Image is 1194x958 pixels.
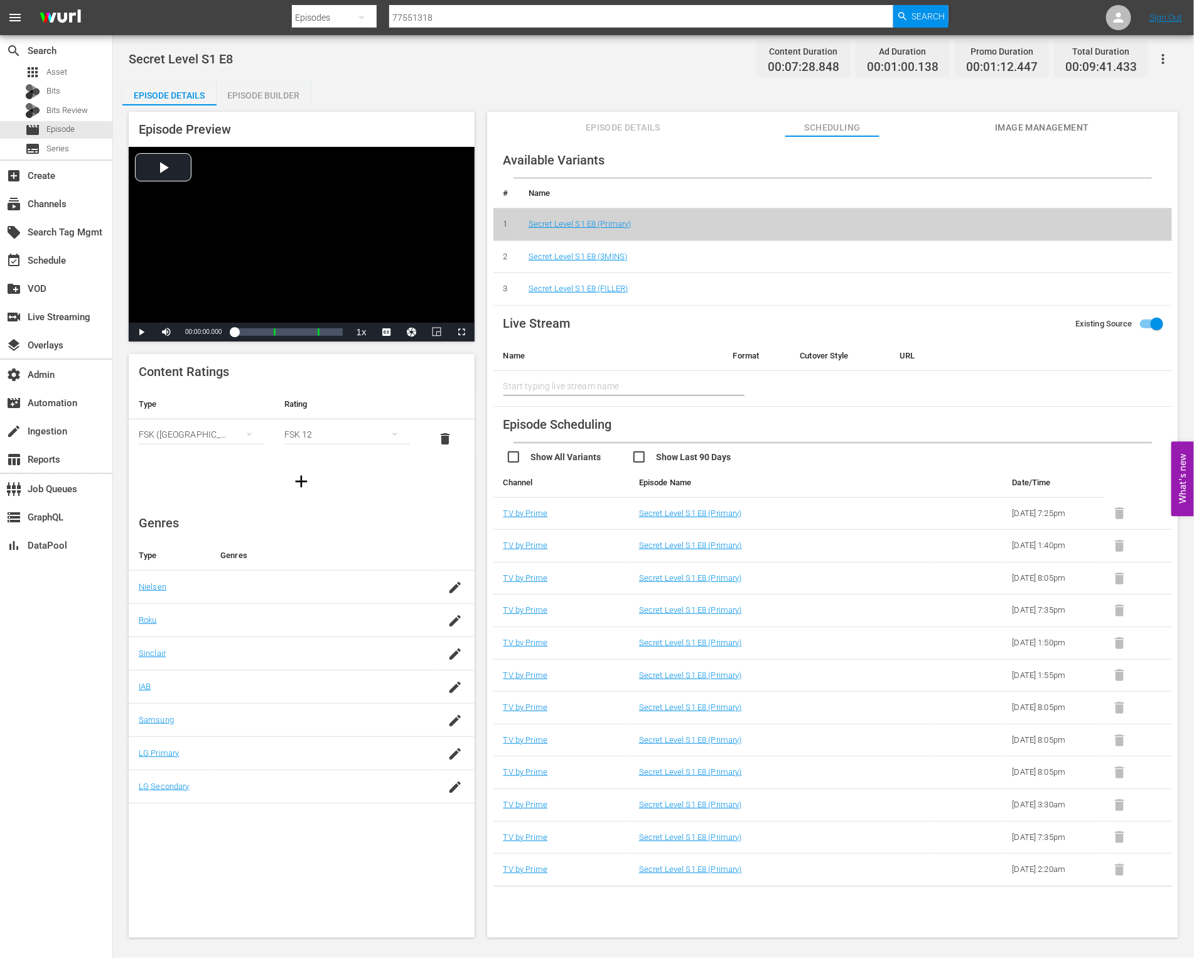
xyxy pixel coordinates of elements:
th: Name [519,178,1172,208]
button: Episode Builder [217,80,311,105]
button: Fullscreen [449,323,475,342]
div: Bits [25,84,40,99]
button: Picture-in-Picture [424,323,449,342]
a: Secret Level S1 E8 (Primary) [639,670,742,680]
span: Search [912,5,945,28]
table: simple table [129,389,475,458]
button: Episode Details [122,80,217,105]
a: Secret Level S1 E8 (Primary) [639,638,742,647]
a: IAB [139,682,151,691]
a: Secret Level S1 E8 (Primary) [639,735,742,745]
th: Rating [274,389,420,419]
span: Create [6,168,21,183]
span: Episode [25,122,40,137]
div: FSK 12 [284,417,410,452]
div: Ad Duration [867,43,939,60]
span: delete [438,431,453,446]
a: Secret Level S1 E8 (Primary) [639,605,742,615]
a: TV by Prime [503,735,548,745]
a: Sinclair [139,649,166,658]
a: TV by Prime [503,605,548,615]
span: 00:01:12.447 [966,60,1038,75]
a: TV by Prime [503,509,548,518]
span: Ingestion [6,424,21,439]
span: 00:01:00.138 [867,60,939,75]
a: TV by Prime [503,670,548,680]
button: Search [893,5,949,28]
span: Scheduling [785,120,879,136]
span: GraphQL [6,510,21,525]
th: # [493,178,519,208]
span: Series [46,143,69,155]
span: Asset [46,66,67,78]
button: Mute [154,323,179,342]
a: TV by Prime [503,864,548,874]
div: Progress Bar [234,328,342,336]
a: Secret Level S1 E8 (Primary) [639,573,742,583]
span: Episode Scheduling [503,417,612,432]
span: Automation [6,396,21,411]
th: Genres [210,541,435,571]
a: Secret Level S1 E8 (Primary) [639,541,742,550]
span: Bits Review [46,104,88,117]
td: 1 [493,208,519,241]
div: Video Player [129,147,475,342]
td: [DATE] 1:40pm [1003,530,1104,562]
td: [DATE] 3:30am [1003,788,1104,821]
td: [DATE] 8:05pm [1003,756,1104,789]
div: Promo Duration [966,43,1038,60]
td: [DATE] 8:05pm [1003,692,1104,724]
td: 2 [493,240,519,273]
a: Samsung [139,715,174,724]
th: Name [493,341,723,371]
span: Search [6,43,21,58]
a: Secret Level S1 E8 (Primary) [639,800,742,809]
a: Secret Level S1 E8 (Primary) [529,219,632,229]
span: Overlays [6,338,21,353]
a: TV by Prime [503,832,548,842]
td: [DATE] 2:20am [1003,854,1104,886]
a: TV by Prime [503,541,548,550]
span: 00:00:00.000 [185,328,222,335]
th: Cutover Style [790,341,890,371]
th: Channel [493,468,629,498]
td: 3 [493,273,519,306]
span: 00:07:28.848 [768,60,839,75]
span: Existing Source [1075,318,1132,330]
a: Secret Level S1 E8 (Primary) [639,702,742,712]
a: TV by Prime [503,638,548,647]
span: Genres [139,515,179,530]
div: FSK ([GEOGRAPHIC_DATA]) [139,417,264,452]
span: Available Variants [503,153,605,168]
span: Content Ratings [139,364,229,379]
a: TV by Prime [503,573,548,583]
a: Secret Level S1 E8 (FILLER) [529,284,628,293]
span: menu [8,10,23,25]
div: Content Duration [768,43,839,60]
button: Captions [374,323,399,342]
span: Job Queues [6,482,21,497]
a: Secret Level S1 E8 (Primary) [639,509,742,518]
img: ans4CAIJ8jUAAAAAAAAAAAAAAAAAAAAAAAAgQb4GAAAAAAAAAAAAAAAAAAAAAAAAJMjXAAAAAAAAAAAAAAAAAAAAAAAAgAT5G... [30,3,90,33]
span: Search Tag Mgmt [6,225,21,240]
span: 00:09:41.433 [1065,60,1137,75]
span: Schedule [6,253,21,268]
th: URL [890,341,1152,371]
a: Sign Out [1149,13,1182,23]
button: Play [129,323,154,342]
span: Asset [25,65,40,80]
a: LG Primary [139,748,179,758]
span: Series [25,141,40,156]
a: Roku [139,615,157,625]
a: Secret Level S1 E8 (3MINS) [529,252,628,261]
span: Image Management [995,120,1089,136]
td: [DATE] 8:05pm [1003,724,1104,756]
a: Secret Level S1 E8 (Primary) [639,767,742,777]
a: TV by Prime [503,767,548,777]
span: Bits [46,85,60,97]
th: Type [129,541,210,571]
th: Episode Name [629,468,935,498]
span: Episode Details [576,120,670,136]
span: Secret Level S1 E8 [129,51,233,67]
span: Reports [6,452,21,467]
